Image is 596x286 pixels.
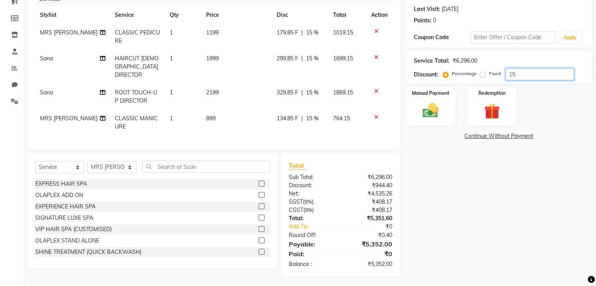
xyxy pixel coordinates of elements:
th: Disc [272,6,328,24]
div: ₹5,352.00 [341,239,398,249]
div: [DATE] [442,5,458,13]
div: Round Off: [283,231,341,239]
div: Discount: [414,71,438,79]
span: Total [289,161,307,170]
span: Sana [40,55,53,62]
span: HAIRCUT [DEMOGRAPHIC_DATA] DIRECTOR [115,55,159,78]
div: SIGNATURE LUXE SPA [35,214,93,222]
img: _cash.svg [418,101,443,119]
div: OLAPLEX STAND ALONE [35,237,99,245]
th: Price [201,6,272,24]
label: Fixed [489,70,501,77]
div: 0 [433,16,436,25]
div: Net: [283,190,341,198]
div: ₹4,535.26 [341,190,398,198]
span: MRS [PERSON_NAME] [40,29,98,36]
span: 1 [170,29,173,36]
div: ₹6,296.00 [341,173,398,181]
div: ₹408.17 [341,206,398,214]
div: ₹944.40 [341,181,398,190]
div: ₹408.17 [341,198,398,206]
a: Continue Without Payment [408,132,591,140]
span: CLASSIC PEDICURE [115,29,160,44]
span: | [301,54,303,63]
span: 134.85 F [277,114,298,123]
div: Sub Total: [283,173,341,181]
span: 299.85 F [277,54,298,63]
div: Balance : [283,260,341,268]
div: Paid: [283,249,341,259]
th: Stylist [35,6,110,24]
span: MRS [PERSON_NAME] [40,115,98,122]
span: CGST [289,206,303,214]
span: | [301,89,303,97]
span: 2199 [206,89,219,96]
div: ₹0 [341,249,398,259]
span: 1019.15 [333,29,353,36]
span: 15 % [306,89,319,97]
span: | [301,114,303,123]
img: _gift.svg [479,101,505,121]
span: ROOT TOUCH-UP DIRECTOR [115,89,157,104]
div: OLAPLEX ADD ON [35,191,83,199]
span: | [301,29,303,37]
div: Coupon Code [414,33,471,42]
th: Action [366,6,392,24]
label: Manual Payment [412,90,449,97]
span: 764.15 [333,115,350,122]
span: 15 % [306,29,319,37]
input: Search or Scan [142,161,270,173]
div: Service Total: [414,57,449,65]
span: 1869.15 [333,89,353,96]
span: 329.85 F [277,89,298,97]
div: ₹5,352.00 [341,260,398,268]
span: 1 [170,55,173,62]
div: Payable: [283,239,341,249]
th: Total [328,6,366,24]
div: Points: [414,16,431,25]
div: Discount: [283,181,341,190]
span: 899 [206,115,216,122]
span: 179.85 F [277,29,298,37]
div: SHINE TREATMENT (QUICK BACKWASH) [35,248,141,256]
div: ( ) [283,198,341,206]
th: Service [110,6,165,24]
div: ₹5,351.60 [341,214,398,223]
div: ₹0 [350,223,398,231]
span: 1 [170,89,173,96]
span: 9% [304,199,312,205]
span: 1699.15 [333,55,353,62]
div: ₹6,296.00 [453,57,477,65]
span: 1199 [206,29,219,36]
th: Qty [165,6,201,24]
div: ₹0.40 [341,231,398,239]
a: Add Tip [283,223,350,231]
div: EXPERIENCE HAIR SPA [35,203,96,211]
span: SGST [289,198,303,205]
label: Percentage [452,70,477,77]
span: Sana [40,89,53,96]
span: 15 % [306,54,319,63]
div: VIP HAIR SPA (CUSTOMISED) [35,225,112,234]
span: 1999 [206,55,219,62]
span: 1 [170,115,173,122]
div: ( ) [283,206,341,214]
div: Last Visit: [414,5,440,13]
span: 15 % [306,114,319,123]
div: EXPRESS HAIR SPA [35,180,87,188]
label: Redemption [478,90,505,97]
span: 9% [305,207,312,213]
input: Enter Offer / Coupon Code [471,31,556,43]
span: CLASSIC MANICURE [115,115,158,130]
div: Total: [283,214,341,223]
button: Apply [559,32,581,43]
